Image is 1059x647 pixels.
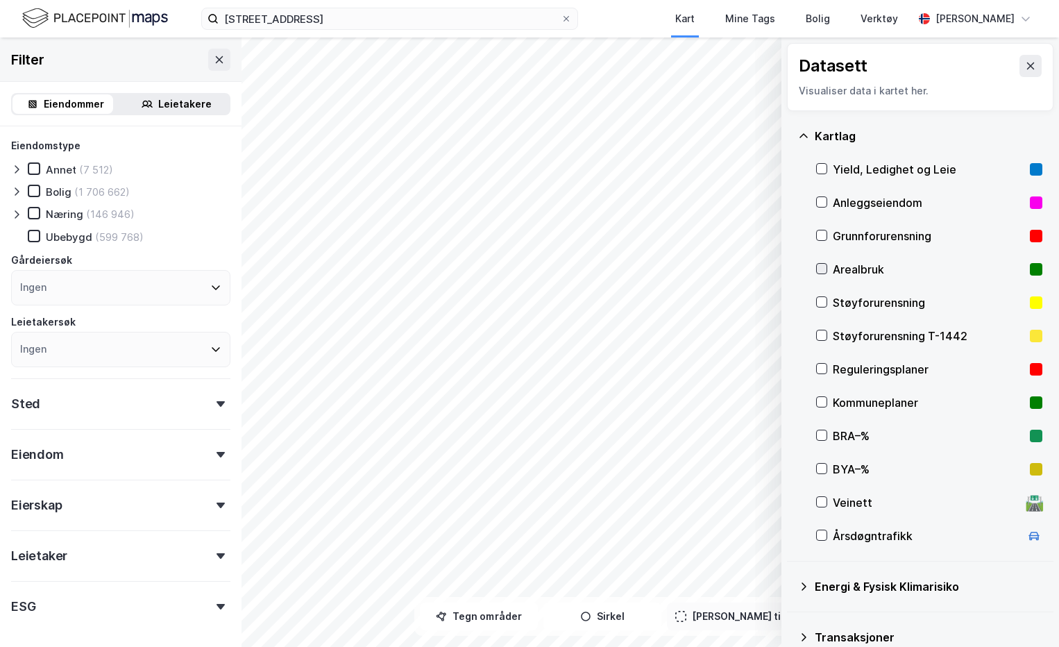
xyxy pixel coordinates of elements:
[799,83,1042,99] div: Visualiser data i kartet her.
[74,185,130,199] div: (1 706 662)
[1025,494,1044,512] div: 🛣️
[833,494,1020,511] div: Veinett
[725,10,775,27] div: Mine Tags
[46,185,71,199] div: Bolig
[11,137,81,154] div: Eiendomstype
[219,8,561,29] input: Søk på adresse, matrikkel, gårdeiere, leietakere eller personer
[833,428,1024,444] div: BRA–%
[833,394,1024,411] div: Kommuneplaner
[692,608,839,625] div: [PERSON_NAME] til kartutsnitt
[46,230,92,244] div: Ubebygd
[420,603,538,630] button: Tegn områder
[935,10,1015,27] div: [PERSON_NAME]
[833,194,1024,211] div: Anleggseiendom
[990,580,1059,647] iframe: Chat Widget
[833,461,1024,478] div: BYA–%
[86,208,135,221] div: (146 946)
[46,208,83,221] div: Næring
[675,10,695,27] div: Kart
[799,55,867,77] div: Datasett
[11,396,40,412] div: Sted
[11,314,76,330] div: Leietakersøk
[11,446,64,463] div: Eiendom
[833,294,1024,311] div: Støyforurensning
[833,361,1024,378] div: Reguleringsplaner
[833,328,1024,344] div: Støyforurensning T-1442
[20,341,46,358] div: Ingen
[46,163,76,176] div: Annet
[833,228,1024,244] div: Grunnforurensning
[158,96,212,112] div: Leietakere
[833,261,1024,278] div: Arealbruk
[806,10,830,27] div: Bolig
[79,163,113,176] div: (7 512)
[543,603,661,630] button: Sirkel
[11,598,35,615] div: ESG
[22,6,168,31] img: logo.f888ab2527a4732fd821a326f86c7f29.svg
[861,10,898,27] div: Verktøy
[11,497,62,514] div: Eierskap
[95,230,144,244] div: (599 768)
[833,528,1020,544] div: Årsdøgntrafikk
[11,252,72,269] div: Gårdeiersøk
[815,629,1042,646] div: Transaksjoner
[44,96,104,112] div: Eiendommer
[11,548,67,564] div: Leietaker
[833,161,1024,178] div: Yield, Ledighet og Leie
[11,49,44,71] div: Filter
[815,128,1042,144] div: Kartlag
[990,580,1059,647] div: Kontrollprogram for chat
[20,279,46,296] div: Ingen
[815,578,1042,595] div: Energi & Fysisk Klimarisiko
